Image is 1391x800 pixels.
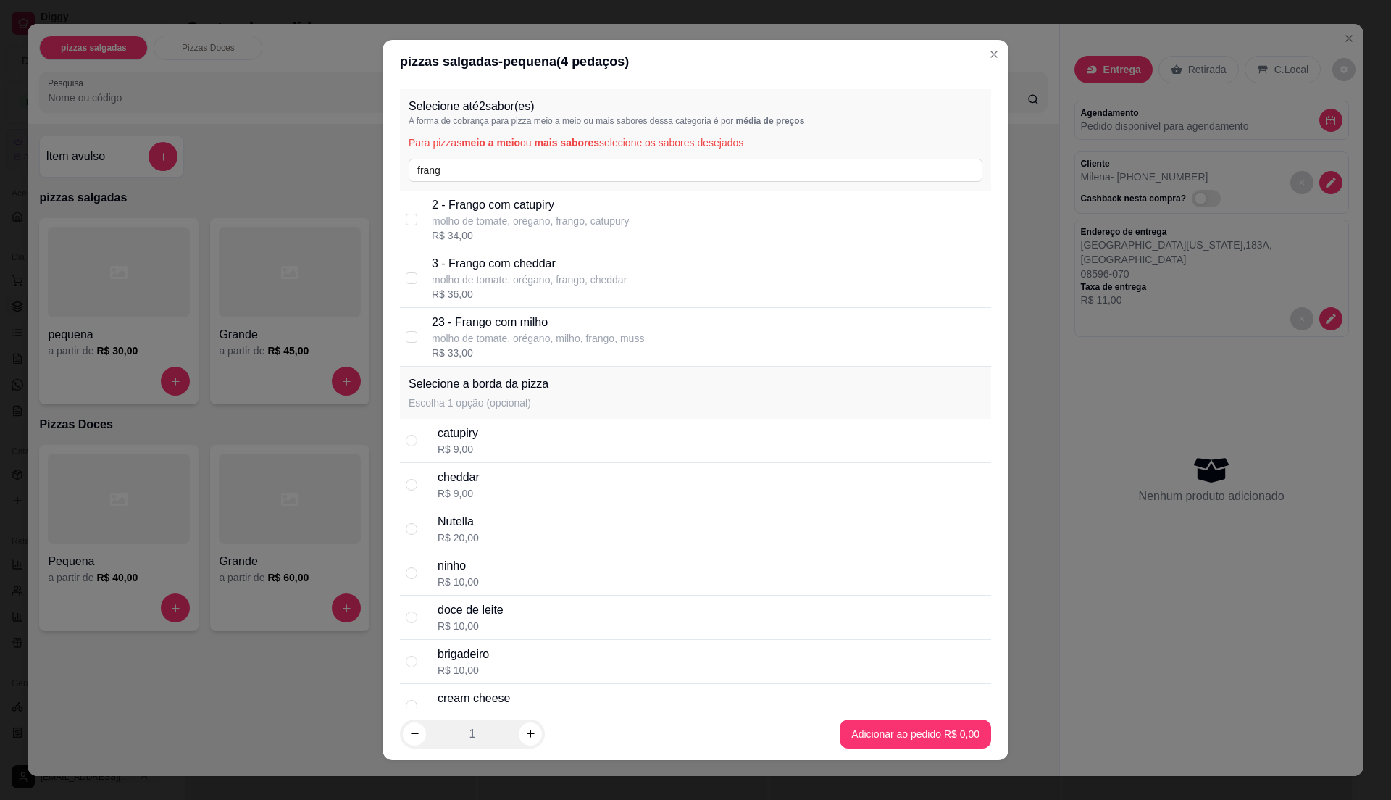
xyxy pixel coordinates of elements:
[461,137,520,149] span: meio a meio
[409,396,548,410] p: Escolha 1 opção (opcional)
[469,725,476,743] p: 1
[982,43,1006,66] button: Close
[438,663,489,678] div: R$ 10,00
[432,228,629,243] div: R$ 34,00
[438,557,479,575] div: ninho
[432,346,644,360] div: R$ 33,00
[840,720,991,749] button: Adicionar ao pedido R$ 0,00
[409,136,982,150] p: Para pizzas ou selecione os sabores desejados
[438,690,511,707] div: cream cheese
[438,513,479,530] div: Nutella
[400,51,991,72] div: pizzas salgadas - pequena ( 4 pedaços)
[409,98,982,115] p: Selecione até 2 sabor(es)
[438,601,504,619] div: doce de leite
[438,530,479,545] div: R$ 20,00
[409,159,982,182] input: Pesquise pelo nome do sabor
[438,575,479,589] div: R$ 10,00
[432,287,627,301] div: R$ 36,00
[438,442,478,457] div: R$ 9,00
[432,196,629,214] p: 2 - Frango com catupiry
[409,115,982,127] p: A forma de cobrança para pizza meio a meio ou mais sabores dessa categoria é por
[438,486,480,501] div: R$ 9,00
[432,314,644,331] p: 23 - Frango com milho
[438,646,489,663] div: brigadeiro
[432,214,629,228] p: molho de tomate, orégano, frango, catupury
[432,255,627,272] p: 3 - Frango com cheddar
[432,331,644,346] p: molho de tomate, orégano, milho, frango, muss
[535,137,600,149] span: mais sabores
[438,425,478,442] div: catupiry
[403,722,426,746] button: decrease-product-quantity
[432,272,627,287] p: molho de tomate. orégano, frango, cheddar
[438,469,480,486] div: cheddar
[519,722,542,746] button: increase-product-quantity
[438,619,504,633] div: R$ 10,00
[736,116,805,126] span: média de preços
[409,375,548,393] p: Selecione a borda da pizza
